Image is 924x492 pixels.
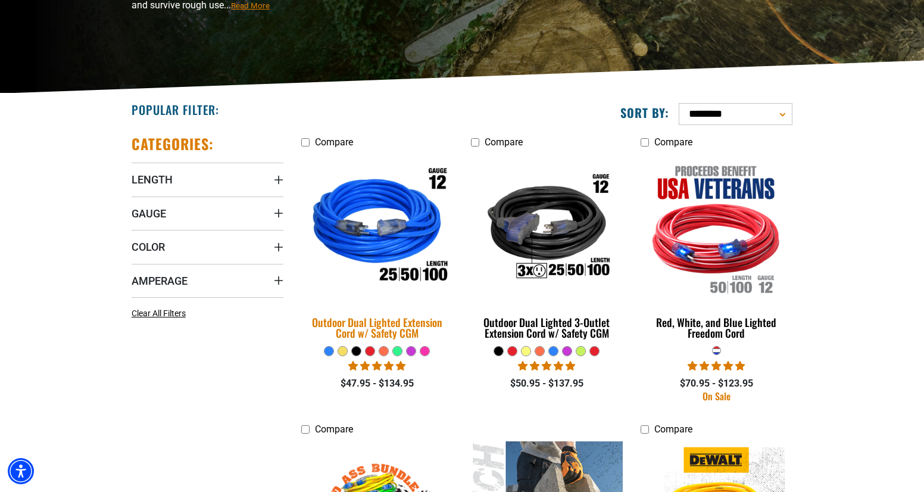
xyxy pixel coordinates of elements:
[641,160,791,297] img: Red, White, and Blue Lighted Freedom Cord
[294,152,461,304] img: Outdoor Dual Lighted Extension Cord w/ Safety CGM
[132,309,186,318] span: Clear All Filters
[641,154,792,345] a: Red, White, and Blue Lighted Freedom Cord Red, White, and Blue Lighted Freedom Cord
[132,274,188,288] span: Amperage
[518,360,575,372] span: 4.80 stars
[471,376,623,391] div: $50.95 - $137.95
[315,424,353,435] span: Compare
[348,360,405,372] span: 4.81 stars
[641,317,792,338] div: Red, White, and Blue Lighted Freedom Cord
[641,391,792,401] div: On Sale
[231,1,270,10] span: Read More
[471,154,623,345] a: Outdoor Dual Lighted 3-Outlet Extension Cord w/ Safety CGM Outdoor Dual Lighted 3-Outlet Extensio...
[301,376,453,391] div: $47.95 - $134.95
[132,163,283,196] summary: Length
[132,230,283,263] summary: Color
[132,197,283,230] summary: Gauge
[641,376,792,391] div: $70.95 - $123.95
[132,102,219,117] h2: Popular Filter:
[485,136,523,148] span: Compare
[132,207,166,220] span: Gauge
[132,135,214,153] h2: Categories:
[315,136,353,148] span: Compare
[654,136,692,148] span: Compare
[472,160,622,297] img: Outdoor Dual Lighted 3-Outlet Extension Cord w/ Safety CGM
[654,424,692,435] span: Compare
[132,307,191,320] a: Clear All Filters
[132,240,165,254] span: Color
[132,264,283,297] summary: Amperage
[620,105,669,120] label: Sort by:
[301,154,453,345] a: Outdoor Dual Lighted Extension Cord w/ Safety CGM Outdoor Dual Lighted Extension Cord w/ Safety CGM
[132,173,173,186] span: Length
[471,317,623,338] div: Outdoor Dual Lighted 3-Outlet Extension Cord w/ Safety CGM
[8,458,34,484] div: Accessibility Menu
[688,360,745,372] span: 5.00 stars
[301,317,453,338] div: Outdoor Dual Lighted Extension Cord w/ Safety CGM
